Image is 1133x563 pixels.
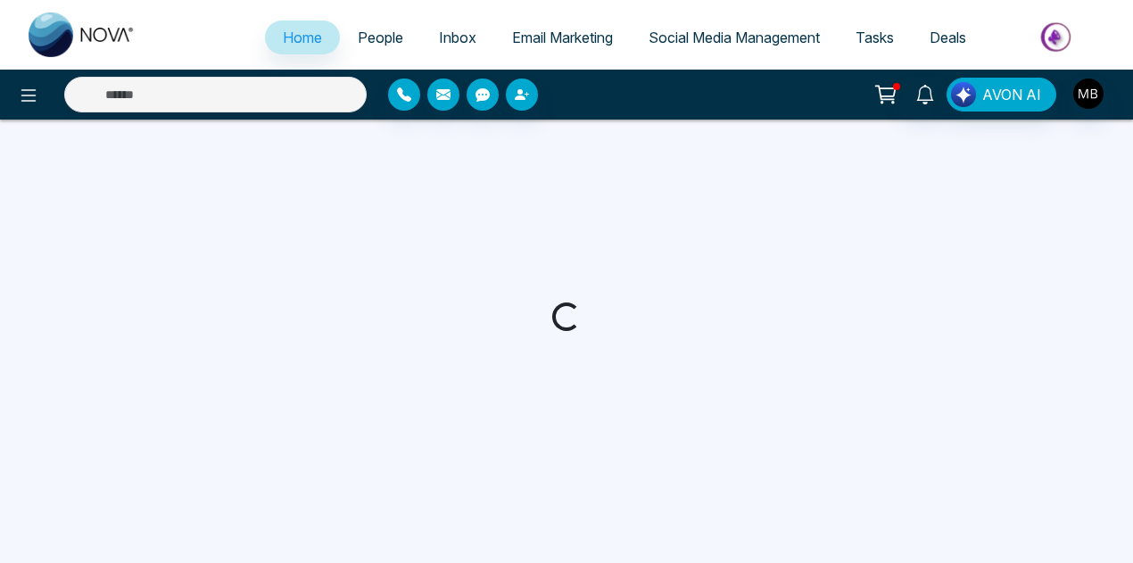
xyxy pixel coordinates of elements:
img: Lead Flow [951,82,976,107]
a: Home [265,21,340,54]
a: Email Marketing [494,21,631,54]
img: User Avatar [1073,79,1104,109]
button: AVON AI [947,78,1056,112]
a: Inbox [421,21,494,54]
span: Home [283,29,322,46]
span: Tasks [856,29,894,46]
a: Tasks [838,21,912,54]
span: People [358,29,403,46]
span: Inbox [439,29,476,46]
a: Social Media Management [631,21,838,54]
span: AVON AI [982,84,1041,105]
a: People [340,21,421,54]
a: Deals [912,21,984,54]
span: Email Marketing [512,29,613,46]
img: Nova CRM Logo [29,12,136,57]
span: Deals [930,29,966,46]
img: Market-place.gif [993,17,1122,57]
span: Social Media Management [649,29,820,46]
